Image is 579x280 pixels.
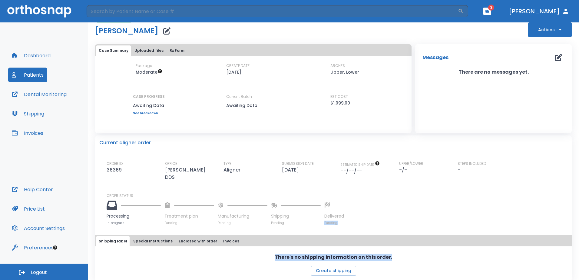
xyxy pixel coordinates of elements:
[422,54,448,61] p: Messages
[8,221,68,235] button: Account Settings
[275,254,392,261] p: There's no shipping information on this order.
[8,48,54,63] button: Dashboard
[399,161,423,166] p: UPPER/LOWER
[132,45,166,56] button: Uploaded files
[330,68,359,76] p: Upper, Lower
[133,112,165,115] a: See breakdown
[8,126,47,140] button: Invoices
[99,139,151,146] p: Current aligner order
[271,213,321,219] p: Shipping
[8,240,57,255] button: Preferences
[458,161,486,166] p: STEPS INCLUDED
[506,6,572,17] button: [PERSON_NAME]
[107,213,161,219] p: Processing
[330,99,350,107] p: $1,099.00
[107,166,124,174] p: 36369
[399,166,409,174] p: -/-
[311,266,356,276] button: Create shipping
[176,236,220,246] button: Enclosed with order
[8,106,48,121] button: Shipping
[226,102,281,109] p: Awaiting Data
[226,68,241,76] p: [DATE]
[96,45,131,56] button: Case Summary
[96,236,130,246] button: Shipping label
[165,166,217,181] p: [PERSON_NAME] DDS
[324,213,344,219] p: Delivered
[136,69,162,75] span: Up to 20 Steps (40 aligners)
[271,221,321,225] p: Pending
[136,63,152,68] p: Package
[52,245,58,250] div: Tooltip anchor
[341,162,380,167] span: The date will be available after approving treatment plan
[330,63,345,68] p: ARCHES
[7,5,71,17] img: Orthosnap
[341,168,364,175] p: --/--/--
[282,166,301,174] p: [DATE]
[458,166,460,174] p: -
[107,161,123,166] p: ORDER ID
[226,63,250,68] p: CREATE DATE
[282,161,314,166] p: SUBMISSION DATE
[107,221,161,225] p: In progress
[218,213,267,219] p: Manufacturing
[324,221,344,225] p: Pending
[164,213,214,219] p: Treatment plan
[8,182,57,197] button: Help Center
[8,202,48,216] button: Price List
[31,269,47,276] span: Logout
[133,102,165,109] p: Awaiting Data
[330,94,348,99] p: EST COST
[131,236,175,246] button: Special Instructions
[87,5,458,17] input: Search by Patient Name or Case #
[8,87,70,102] button: Dental Monitoring
[223,161,231,166] p: TYPE
[226,94,281,99] p: Current Batch
[133,94,165,99] p: CASE PROGRESS
[165,161,177,166] p: OFFICE
[164,221,214,225] p: Pending
[221,236,242,246] button: Invoices
[488,5,494,11] span: 3
[95,27,158,35] h1: [PERSON_NAME]
[167,45,187,56] button: Rx Form
[223,166,243,174] p: Aligner
[107,193,567,198] p: ORDER STATUS
[8,68,47,82] button: Patients
[415,68,572,76] p: There are no messages yet.
[218,221,267,225] p: Pending
[96,45,410,56] div: tabs
[528,22,572,37] button: Actions
[96,236,571,246] div: tabs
